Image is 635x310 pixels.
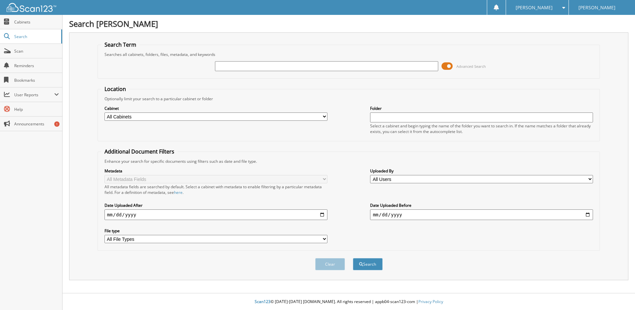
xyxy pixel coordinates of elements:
span: Help [14,107,59,112]
div: Enhance your search for specific documents using filters such as date and file type. [101,158,597,164]
a: here [174,190,183,195]
h1: Search [PERSON_NAME] [69,18,628,29]
img: scan123-logo-white.svg [7,3,56,12]
div: 1 [54,121,60,127]
span: Search [14,34,58,39]
legend: Location [101,85,129,93]
button: Search [353,258,383,270]
span: [PERSON_NAME] [578,6,615,10]
input: end [370,209,593,220]
input: start [105,209,327,220]
label: Folder [370,106,593,111]
span: [PERSON_NAME] [516,6,553,10]
div: Searches all cabinets, folders, files, metadata, and keywords [101,52,597,57]
legend: Additional Document Filters [101,148,178,155]
span: Advanced Search [456,64,486,69]
label: Date Uploaded Before [370,202,593,208]
label: Cabinet [105,106,327,111]
label: Uploaded By [370,168,593,174]
span: Bookmarks [14,77,59,83]
div: © [DATE]-[DATE] [DOMAIN_NAME]. All rights reserved | appb04-scan123-com | [63,294,635,310]
div: Optionally limit your search to a particular cabinet or folder [101,96,597,102]
span: Scan [14,48,59,54]
span: Announcements [14,121,59,127]
label: File type [105,228,327,234]
div: All metadata fields are searched by default. Select a cabinet with metadata to enable filtering b... [105,184,327,195]
label: Date Uploaded After [105,202,327,208]
span: Cabinets [14,19,59,25]
label: Metadata [105,168,327,174]
a: Privacy Policy [418,299,443,304]
span: Scan123 [255,299,271,304]
span: Reminders [14,63,59,68]
span: User Reports [14,92,54,98]
legend: Search Term [101,41,140,48]
button: Clear [315,258,345,270]
div: Select a cabinet and begin typing the name of the folder you want to search in. If the name match... [370,123,593,134]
